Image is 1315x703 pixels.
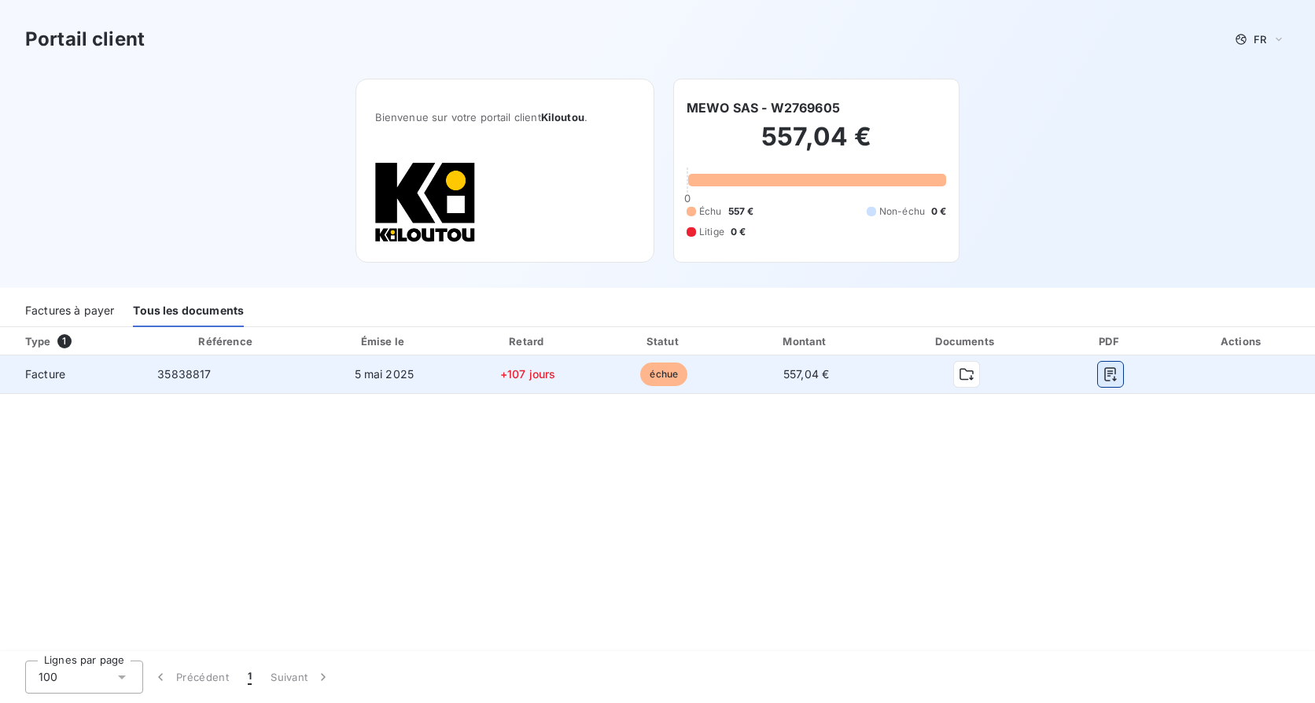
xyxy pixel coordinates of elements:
[783,367,829,381] span: 557,04 €
[13,366,132,382] span: Facture
[687,121,946,168] h2: 557,04 €
[16,333,142,349] div: Type
[143,661,238,694] button: Précédent
[25,294,114,327] div: Factures à payer
[133,294,244,327] div: Tous les documents
[500,367,556,381] span: +107 jours
[375,161,476,243] img: Company logo
[25,25,145,53] h3: Portail client
[238,661,261,694] button: 1
[57,334,72,348] span: 1
[375,111,635,123] span: Bienvenue sur votre portail client .
[541,111,584,123] span: Kiloutou
[462,333,594,349] div: Retard
[157,367,211,381] span: 35838817
[248,669,252,685] span: 1
[1055,333,1166,349] div: PDF
[931,204,946,219] span: 0 €
[1254,33,1266,46] span: FR
[684,192,691,204] span: 0
[1173,333,1312,349] div: Actions
[355,367,414,381] span: 5 mai 2025
[687,98,840,117] h6: MEWO SAS - W2769605
[198,335,252,348] div: Référence
[884,333,1048,349] div: Documents
[879,204,925,219] span: Non-échu
[312,333,456,349] div: Émise le
[735,333,878,349] div: Montant
[600,333,728,349] div: Statut
[261,661,341,694] button: Suivant
[699,225,724,239] span: Litige
[699,204,722,219] span: Échu
[39,669,57,685] span: 100
[640,363,687,386] span: échue
[731,225,746,239] span: 0 €
[728,204,754,219] span: 557 €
